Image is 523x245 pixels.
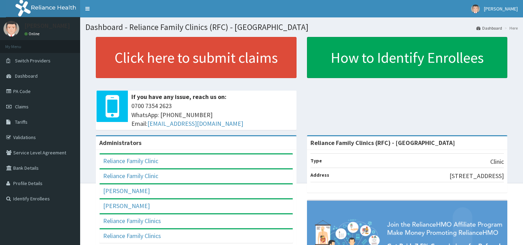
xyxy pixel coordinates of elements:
span: [PERSON_NAME] [484,6,518,12]
a: [EMAIL_ADDRESS][DOMAIN_NAME] [147,120,243,128]
li: Here [503,25,518,31]
b: Administrators [99,139,141,147]
span: Switch Providers [15,58,51,64]
b: If you have any issue, reach us on: [131,93,226,101]
span: 0700 7354 2623 WhatsApp: [PHONE_NUMBER] Email: [131,101,293,128]
a: Reliance Family Clinic [103,157,158,165]
img: User Image [471,5,480,13]
a: Reliance Family Clinic [103,172,158,180]
p: Clinic [490,157,504,166]
img: User Image [3,21,19,37]
b: Type [310,158,322,164]
a: Reliance Family Clinics [103,217,161,225]
a: [PERSON_NAME] [103,187,150,195]
a: Dashboard [476,25,502,31]
p: [STREET_ADDRESS] [449,171,504,181]
h1: Dashboard - Reliance Family Clinics (RFC) - [GEOGRAPHIC_DATA] [85,23,518,32]
a: [PERSON_NAME] [103,202,150,210]
p: [PERSON_NAME] [24,23,70,29]
a: Reliance Family Clinics [103,232,161,240]
b: Address [310,172,329,178]
strong: Reliance Family Clinics (RFC) - [GEOGRAPHIC_DATA] [310,139,455,147]
a: How to Identify Enrollees [307,37,508,78]
span: Tariffs [15,119,28,125]
span: Dashboard [15,73,38,79]
a: Click here to submit claims [96,37,297,78]
span: Claims [15,104,29,110]
a: Online [24,31,41,36]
